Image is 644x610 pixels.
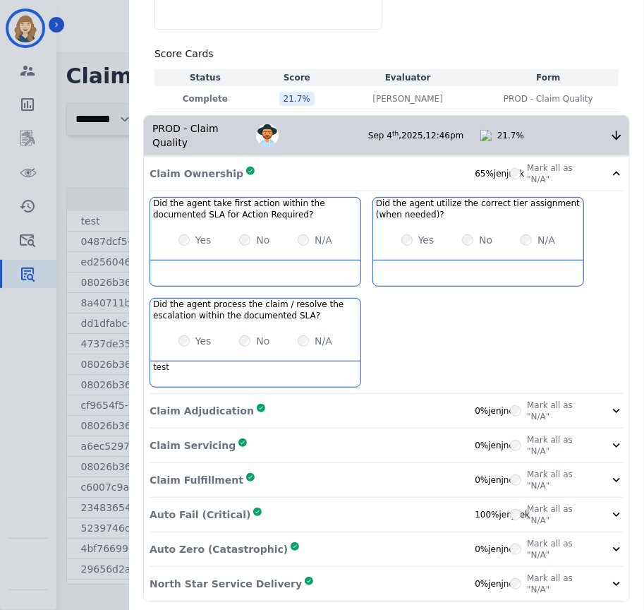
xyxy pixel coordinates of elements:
[150,473,243,487] p: Claim Fulfillment
[475,578,510,590] div: 0% jenjnek
[527,400,593,422] label: Mark all as "N/A"
[475,168,510,179] div: 65% jenjnek
[372,93,443,104] p: [PERSON_NAME]
[475,544,510,555] div: 0% jenjnek
[154,47,619,61] h3: Score Cards
[497,130,609,141] div: 21.7%
[153,299,358,321] h3: Did the agent process the claim / resolve the escalation within the documented SLA?
[527,538,593,561] label: Mark all as "N/A"
[256,334,269,348] label: No
[475,474,510,486] div: 0% jenjnek
[527,434,593,457] label: Mark all as "N/A"
[256,233,269,247] label: No
[527,573,593,595] label: Mark all as "N/A"
[418,233,435,247] label: Yes
[150,167,243,181] p: Claim Ownership
[150,404,254,418] p: Claim Adjudication
[154,69,256,86] th: Status
[150,508,250,522] p: Auto Fail (Critical)
[480,130,494,141] img: qa-pdf.svg
[144,116,256,155] div: PROD - Claim Quality
[475,509,510,520] div: 100% jenjnek
[504,93,593,104] span: PROD - Claim Quality
[315,334,332,348] label: N/A
[256,69,338,86] th: Score
[195,233,212,247] label: Yes
[527,503,593,526] label: Mark all as "N/A"
[376,198,581,220] h3: Did the agent utilize the correct tier assignment (when needed)?
[537,233,555,247] label: N/A
[479,233,492,247] label: No
[150,542,288,556] p: Auto Zero (Catastrophic)
[478,69,619,86] th: Form
[475,405,510,417] div: 0% jenjnek
[150,361,360,387] div: test
[392,130,399,137] sup: th
[527,469,593,491] label: Mark all as "N/A"
[315,233,332,247] label: N/A
[527,162,593,185] label: Mark all as "N/A"
[368,130,480,141] div: Sep 4 , 2025 ,
[150,438,236,453] p: Claim Servicing
[475,440,510,451] div: 0% jenjnek
[279,92,315,106] div: 21.7 %
[153,198,358,220] h3: Did the agent take first action within the documented SLA for Action Required?
[157,93,253,104] p: Complete
[256,124,279,147] img: Avatar
[195,334,212,348] label: Yes
[150,577,302,591] p: North Star Service Delivery
[338,69,478,86] th: Evaluator
[426,131,464,140] span: 12:46pm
